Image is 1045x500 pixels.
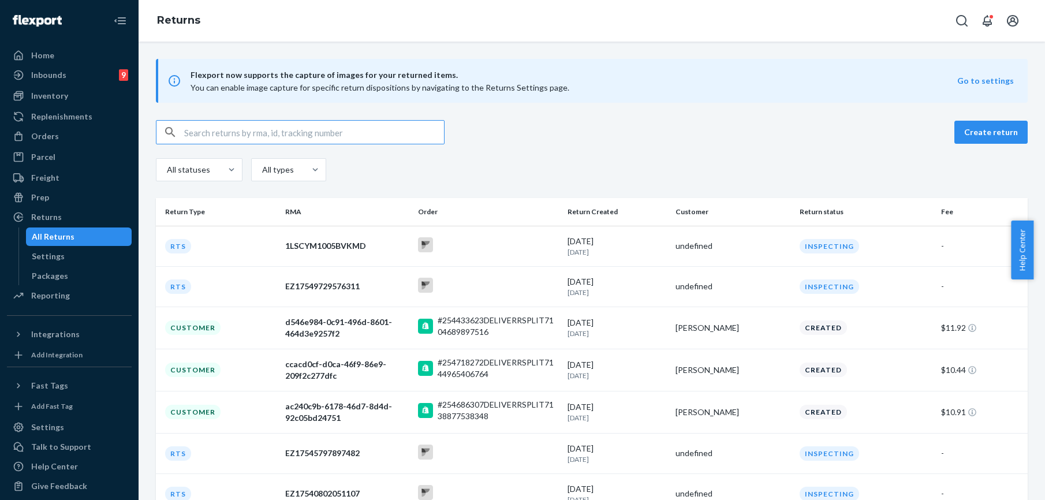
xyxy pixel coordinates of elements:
div: Inventory [31,90,68,102]
div: Customer [165,320,221,335]
input: Search returns by rma, id, tracking number [184,121,444,144]
p: [DATE] [568,247,666,257]
div: undefined [675,488,791,499]
div: 1LSCYM1005BVKMD [285,240,409,252]
div: [DATE] [568,317,666,338]
button: Open notifications [976,9,999,32]
div: [DATE] [568,359,666,380]
button: Fast Tags [7,376,132,395]
div: Give Feedback [31,480,87,492]
span: You can enable image capture for specific return dispositions by navigating to the Returns Settin... [191,83,569,92]
div: Talk to Support [31,441,91,453]
div: EZ17549729576311 [285,281,409,292]
button: Give Feedback [7,477,132,495]
div: Help Center [31,461,78,472]
a: Prep [7,188,132,207]
p: [DATE] [568,454,666,464]
a: Replenishments [7,107,132,126]
div: [PERSON_NAME] [675,364,791,376]
a: Returns [7,208,132,226]
div: RTS [165,239,191,253]
div: Replenishments [31,111,92,122]
div: Inspecting [800,239,859,253]
th: Order [413,198,563,226]
button: Open Search Box [950,9,973,32]
button: Open account menu [1001,9,1024,32]
div: Customer [165,363,221,377]
button: Integrations [7,325,132,344]
a: Settings [7,418,132,436]
div: Add Integration [31,350,83,360]
div: - [941,281,1018,292]
div: Inspecting [800,446,859,461]
button: Go to settings [957,75,1014,87]
td: $10.91 [936,391,1028,433]
div: undefined [675,447,791,459]
div: Home [31,50,54,61]
a: Inventory [7,87,132,105]
div: RTS [165,446,191,461]
th: Return Type [156,198,281,226]
a: Reporting [7,286,132,305]
td: $11.92 [936,307,1028,349]
div: Created [800,363,847,377]
div: #254686307DELIVERRSPLIT7138877538348 [438,399,558,422]
div: Fast Tags [31,380,68,391]
a: Add Fast Tag [7,400,132,413]
a: All Returns [26,227,132,246]
a: Talk to Support [7,438,132,456]
div: d546e984-0c91-496d-8601-464d3e9257f2 [285,316,409,339]
img: Flexport logo [13,15,62,27]
a: Parcel [7,148,132,166]
div: Settings [31,421,64,433]
div: #254718272DELIVERRSPLIT7144965406764 [438,357,558,380]
div: EZ17545797897482 [285,447,409,459]
th: Customer [671,198,796,226]
p: [DATE] [568,413,666,423]
div: 9 [119,69,128,81]
div: #254433623DELIVERRSPLIT7104689897516 [438,315,558,338]
div: ccacd0cf-d0ca-46f9-86e9-209f2c277dfc [285,359,409,382]
div: Packages [32,270,68,282]
p: [DATE] [568,288,666,297]
span: Flexport now supports the capture of images for your returned items. [191,68,957,82]
div: Add Fast Tag [31,401,73,411]
div: [DATE] [568,443,666,464]
a: Returns [157,14,200,27]
div: - [941,488,1018,499]
div: EZ17540802051107 [285,488,409,499]
a: Inbounds9 [7,66,132,84]
div: Parcel [31,151,55,163]
div: [DATE] [568,236,666,257]
a: Home [7,46,132,65]
div: ac240c9b-6178-46d7-8d4d-92c05bd24751 [285,401,409,424]
div: Customer [165,405,221,419]
div: [PERSON_NAME] [675,406,791,418]
a: Orders [7,127,132,145]
div: undefined [675,281,791,292]
a: Add Integration [7,348,132,362]
button: Close Navigation [109,9,132,32]
div: Integrations [31,329,80,340]
div: Settings [32,251,65,262]
div: [PERSON_NAME] [675,322,791,334]
div: Prep [31,192,49,203]
div: undefined [675,240,791,252]
div: Returns [31,211,62,223]
div: All statuses [167,164,208,176]
a: Packages [26,267,132,285]
div: Inbounds [31,69,66,81]
div: [DATE] [568,401,666,423]
div: All Returns [32,231,74,242]
ol: breadcrumbs [148,4,210,38]
div: - [941,240,1018,252]
a: Help Center [7,457,132,476]
div: All types [262,164,292,176]
div: RTS [165,279,191,294]
p: [DATE] [568,371,666,380]
th: Fee [936,198,1028,226]
div: Created [800,405,847,419]
div: Freight [31,172,59,184]
th: Return Created [563,198,671,226]
p: [DATE] [568,329,666,338]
